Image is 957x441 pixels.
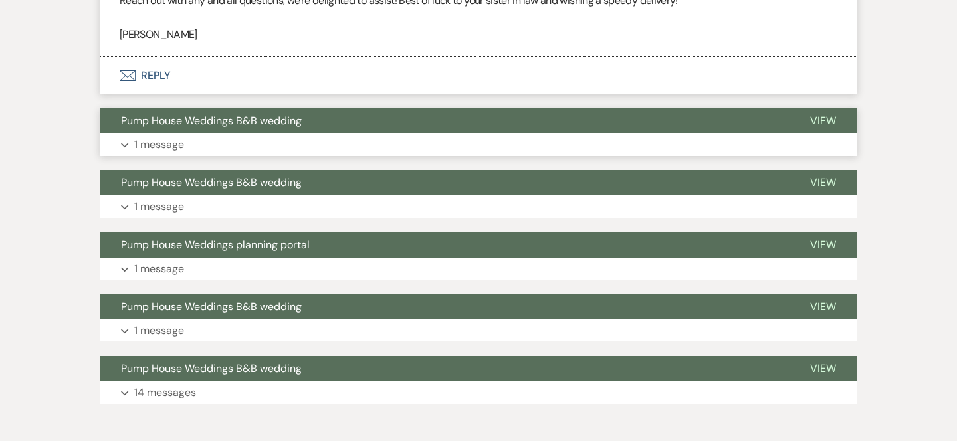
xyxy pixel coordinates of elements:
button: 1 message [100,133,857,156]
button: View [789,170,857,195]
p: 1 message [134,322,184,339]
span: View [810,361,836,375]
button: Reply [100,57,857,94]
span: View [810,300,836,313]
span: View [810,238,836,252]
button: View [789,294,857,319]
button: View [789,356,857,381]
button: Pump House Weddings B&B wedding [100,108,789,133]
p: 14 messages [134,384,196,401]
span: Pump House Weddings B&B wedding [121,114,302,128]
button: Pump House Weddings planning portal [100,232,789,258]
span: Pump House Weddings planning portal [121,238,310,252]
button: 1 message [100,319,857,342]
button: View [789,108,857,133]
button: View [789,232,857,258]
span: Pump House Weddings B&B wedding [121,300,302,313]
p: 1 message [134,198,184,215]
span: Pump House Weddings B&B wedding [121,361,302,375]
button: 1 message [100,258,857,280]
button: Pump House Weddings B&B wedding [100,294,789,319]
p: [PERSON_NAME] [120,26,837,43]
span: View [810,175,836,189]
p: 1 message [134,136,184,153]
button: 14 messages [100,381,857,404]
p: 1 message [134,260,184,278]
button: Pump House Weddings B&B wedding [100,170,789,195]
span: Pump House Weddings B&B wedding [121,175,302,189]
button: Pump House Weddings B&B wedding [100,356,789,381]
span: View [810,114,836,128]
button: 1 message [100,195,857,218]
